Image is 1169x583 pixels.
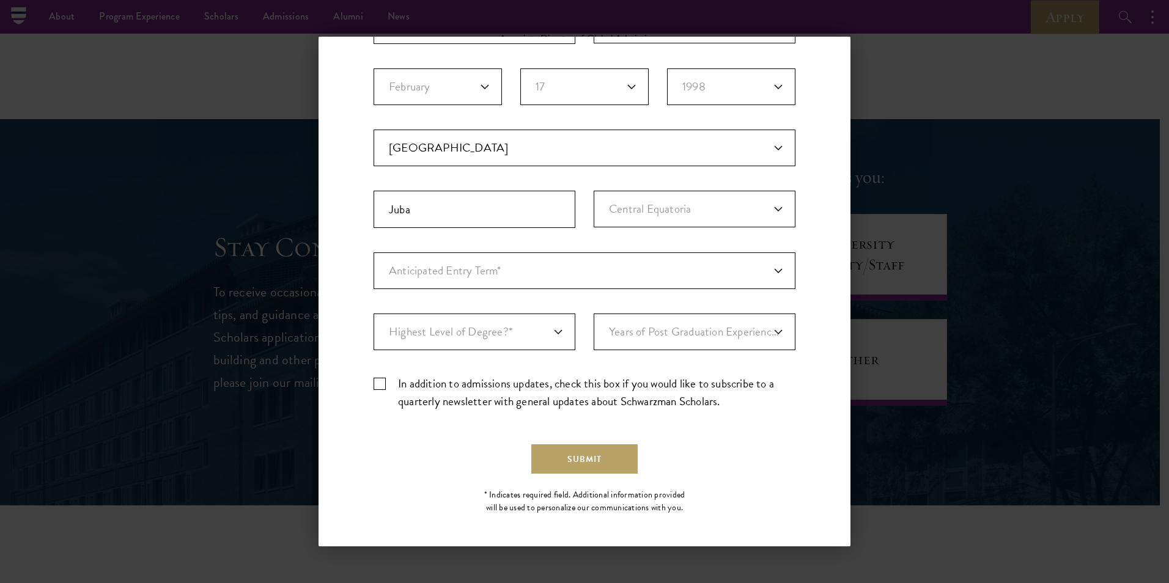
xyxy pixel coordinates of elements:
[520,68,649,105] select: Day
[374,68,502,105] select: Month
[374,191,575,228] input: City
[594,313,795,350] div: Years of Post Graduation Experience?*
[667,68,795,105] select: Year
[374,313,575,350] div: Highest Level of Degree?*
[479,488,690,514] div: * Indicates required field. Additional information provided will be used to personalize our commu...
[374,68,795,130] div: Birthdate*
[374,375,795,410] label: In addition to admissions updates, check this box if you would like to subscribe to a quarterly n...
[531,444,638,474] button: Submit
[374,252,795,289] div: Anticipated Entry Term*
[374,375,795,410] div: Check this box to receive a quarterly newsletter with general updates about Schwarzman Scholars.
